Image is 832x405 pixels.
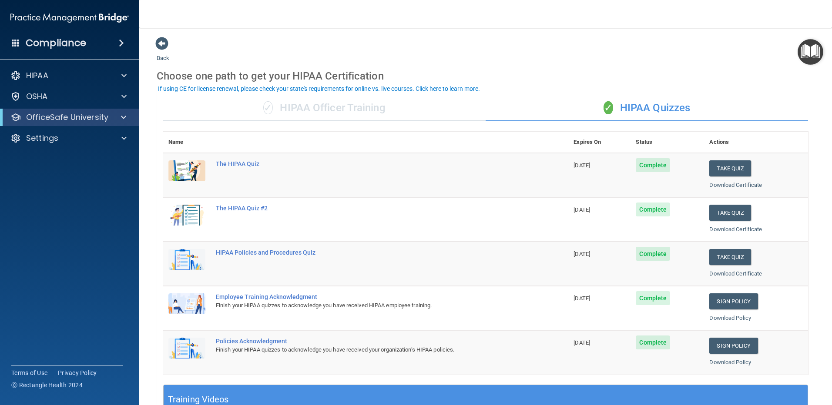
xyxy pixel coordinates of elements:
div: Employee Training Acknowledgment [216,293,525,300]
p: Settings [26,133,58,143]
div: The HIPAA Quiz [216,160,525,167]
a: Sign Policy [709,293,758,309]
p: HIPAA [26,70,48,81]
span: Complete [636,335,670,349]
th: Name [163,132,211,153]
a: Privacy Policy [58,368,97,377]
button: Take Quiz [709,160,751,176]
span: [DATE] [574,206,590,213]
span: Ⓒ Rectangle Health 2024 [11,381,83,389]
a: Terms of Use [11,368,47,377]
a: HIPAA [10,70,127,81]
a: Download Certificate [709,182,762,188]
p: OfficeSafe University [26,112,108,123]
a: Download Certificate [709,270,762,277]
div: The HIPAA Quiz #2 [216,205,525,212]
div: Finish your HIPAA quizzes to acknowledge you have received HIPAA employee training. [216,300,525,311]
span: ✓ [263,101,273,114]
div: Finish your HIPAA quizzes to acknowledge you have received your organization’s HIPAA policies. [216,345,525,355]
a: Settings [10,133,127,143]
span: [DATE] [574,162,590,169]
span: [DATE] [574,251,590,257]
a: OSHA [10,91,127,102]
div: Policies Acknowledgment [216,338,525,345]
a: OfficeSafe University [10,112,126,123]
div: HIPAA Policies and Procedures Quiz [216,249,525,256]
button: Take Quiz [709,205,751,221]
th: Expires On [568,132,631,153]
span: [DATE] [574,339,590,346]
th: Actions [704,132,808,153]
span: Complete [636,247,670,261]
span: Complete [636,202,670,216]
button: If using CE for license renewal, please check your state's requirements for online vs. live cours... [157,84,481,93]
span: [DATE] [574,295,590,302]
div: HIPAA Officer Training [163,95,486,121]
a: Back [157,44,169,61]
div: If using CE for license renewal, please check your state's requirements for online vs. live cours... [158,86,480,92]
div: Choose one path to get your HIPAA Certification [157,63,815,89]
span: Complete [636,158,670,172]
img: PMB logo [10,9,129,27]
a: Download Certificate [709,226,762,232]
th: Status [631,132,704,153]
h4: Compliance [26,37,86,49]
a: Download Policy [709,315,751,321]
span: Complete [636,291,670,305]
a: Download Policy [709,359,751,365]
button: Take Quiz [709,249,751,265]
span: ✓ [604,101,613,114]
a: Sign Policy [709,338,758,354]
p: OSHA [26,91,48,102]
button: Open Resource Center [798,39,823,65]
div: HIPAA Quizzes [486,95,808,121]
